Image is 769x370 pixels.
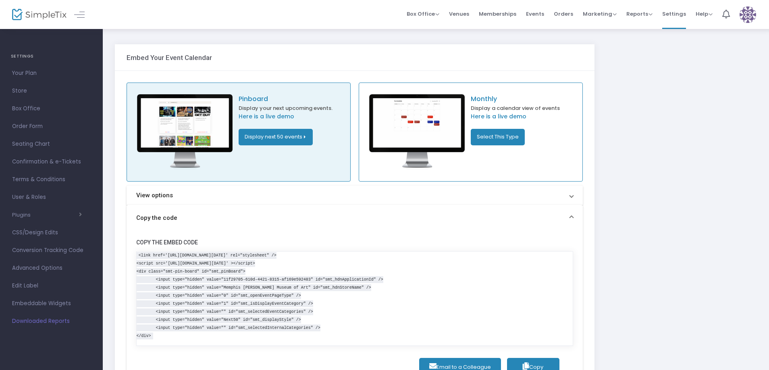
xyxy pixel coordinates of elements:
[479,4,516,24] span: Memberships
[12,245,91,256] span: Conversion Tracking Code
[136,191,564,200] mat-panel-title: View options
[696,10,713,18] span: Help
[471,112,578,121] a: Here is a live demo
[471,129,525,145] button: Select This Type
[12,157,91,167] span: Confirmation & e-Tickets
[131,94,239,170] img: pinboard-sample.png
[449,4,469,24] span: Venues
[12,227,91,238] span: CSS/Design Edits
[136,235,198,251] label: COPY THE EMBED CODE
[12,121,91,132] span: Order Form
[11,48,92,64] h4: SETTINGS
[136,213,564,223] mat-panel-title: Copy the code
[662,4,686,24] span: Settings
[12,298,91,309] span: Embeddable Widgets
[526,4,544,24] span: Events
[12,174,91,185] span: Terms & Conditions
[12,192,91,203] span: User & Roles
[137,252,383,339] code: <link href='[URL][DOMAIN_NAME][DATE]' rel="stylesheet" /> <script src='[URL][DOMAIN_NAME][DATE]' ...
[363,94,471,170] img: calendar-sample.png
[626,10,653,18] span: Reports
[12,212,82,218] button: Plugins
[12,86,91,96] span: Store
[12,139,91,149] span: Seating Chart
[239,112,346,121] a: Here is a live demo
[12,263,91,273] span: Advanced Options
[127,205,583,231] mat-expansion-panel-header: Copy the code
[127,54,212,62] h3: Embed Your Event Calendar
[12,316,91,327] span: Downloaded Reports
[12,68,91,79] span: Your Plan
[471,104,578,112] p: Display a calendar view of events
[239,129,313,145] button: Display next 50 events
[12,281,91,291] span: Edit Label
[407,10,439,18] span: Box Office
[239,94,346,104] p: Pinboard
[127,186,583,205] mat-expansion-panel-header: View options
[239,104,346,112] p: Display your next upcoming events.
[554,4,573,24] span: Orders
[471,94,578,104] p: Monthly
[583,10,617,18] span: Marketing
[12,103,91,114] span: Box Office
